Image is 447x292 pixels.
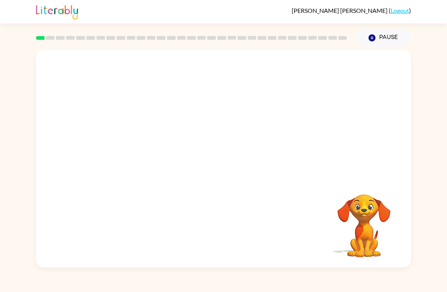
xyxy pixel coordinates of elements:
div: ( ) [292,7,411,14]
img: Literably [36,3,78,20]
button: Pause [356,29,411,47]
span: [PERSON_NAME] [PERSON_NAME] [292,7,389,14]
a: Logout [391,7,409,14]
video: Your browser must support playing .mp4 files to use Literably. Please try using another browser. [326,183,402,258]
